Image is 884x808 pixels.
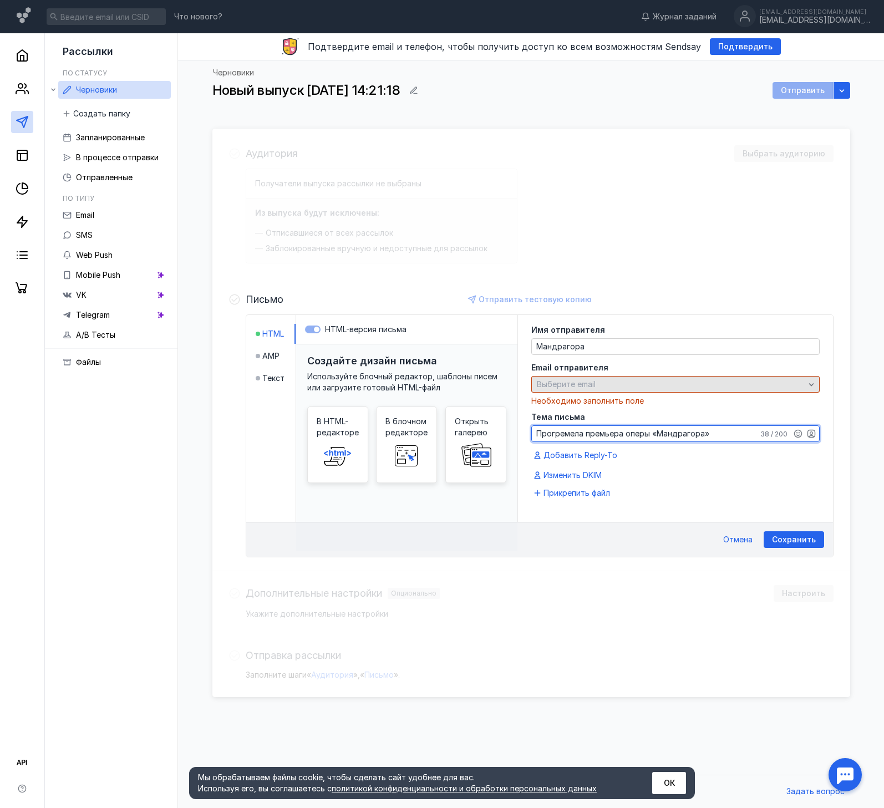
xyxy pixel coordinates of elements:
[76,85,117,94] span: Черновики
[760,430,788,439] div: 38 / 200
[537,379,596,389] span: Выберите email
[262,328,284,339] span: HTML
[58,169,171,186] a: Отправленные
[76,357,101,367] span: Файлы
[262,350,280,362] span: AMP
[58,326,171,344] a: A/B Тесты
[246,294,283,305] h4: Письмо
[213,69,254,77] a: Черновики
[76,172,133,182] span: Отправленные
[531,413,585,421] span: Тема письма
[531,486,614,500] button: Прикрепить файл
[76,250,113,260] span: Web Push
[58,81,171,99] a: Черновики
[63,69,107,77] h5: По статусу
[76,133,145,142] span: Запланированные
[772,535,816,545] span: Сохранить
[385,416,428,438] span: В блочном редакторе
[308,41,701,52] span: Подтвердите email и телефон, чтобы получить доступ ко всем возможностям Sendsay
[198,772,625,794] div: Мы обрабатываем файлы cookie, чтобы сделать сайт удобнее для вас. Используя его, вы соглашаетесь c
[764,531,824,548] button: Сохранить
[786,787,845,796] span: Задать вопрос
[531,395,820,406] div: Необходимо заполнить поле
[317,416,359,438] span: В HTML-редакторе
[531,449,622,462] button: Добавить Reply-To
[781,784,850,800] button: Задать вопрос
[718,42,773,52] span: Подтвердить
[58,306,171,324] a: Telegram
[710,38,781,55] button: Подтвердить
[58,105,136,122] button: Создать папку
[169,13,228,21] a: Что нового?
[307,355,437,367] h3: Создайте дизайн письма
[58,129,171,146] a: Запланированные
[636,11,722,22] a: Журнал заданий
[76,290,87,299] span: VK
[543,487,610,499] span: Прикрепить файл
[325,324,407,334] span: HTML-версия письма
[58,353,171,371] a: Файлы
[652,772,686,794] button: ОК
[543,450,617,461] span: Добавить Reply-To
[543,470,602,481] span: Изменить DKIM
[63,45,113,57] span: Рассылки
[262,373,284,384] span: Текст
[532,339,819,354] textarea: Мандрагора
[759,8,870,15] div: [EMAIL_ADDRESS][DOMAIN_NAME]
[76,210,94,220] span: Email
[58,226,171,244] a: SMS
[531,326,605,334] span: Имя отправителя
[58,149,171,166] a: В процессе отправки
[58,206,171,224] a: Email
[76,270,120,280] span: Mobile Push
[759,16,870,25] div: [EMAIL_ADDRESS][DOMAIN_NAME]
[531,364,608,372] span: Email отправителя
[63,194,94,202] h5: По типу
[47,8,166,25] input: Введите email или CSID
[58,266,171,284] a: Mobile Push
[653,11,717,22] span: Журнал заданий
[212,82,400,98] span: Новый выпуск [DATE] 14:21:18
[531,376,820,393] button: Выберите email
[76,230,93,240] span: SMS
[455,416,497,438] span: Открыть галерею
[718,531,758,548] button: Отмена
[73,109,130,119] span: Создать папку
[174,13,222,21] span: Что нового?
[76,153,159,162] span: В процессе отправки
[58,286,171,304] a: VK
[332,784,597,793] a: политикой конфиденциальности и обработки персональных данных
[58,246,171,264] a: Web Push
[76,310,110,319] span: Telegram
[723,535,753,545] span: Отмена
[76,330,115,339] span: A/B Тесты
[532,426,819,441] textarea: Прогремела премьера оперы «Мандрагора»
[531,469,606,482] button: Изменить DKIM
[307,372,497,392] span: Используйте блочный редактор, шаблоны писем или загрузите готовый HTML-файл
